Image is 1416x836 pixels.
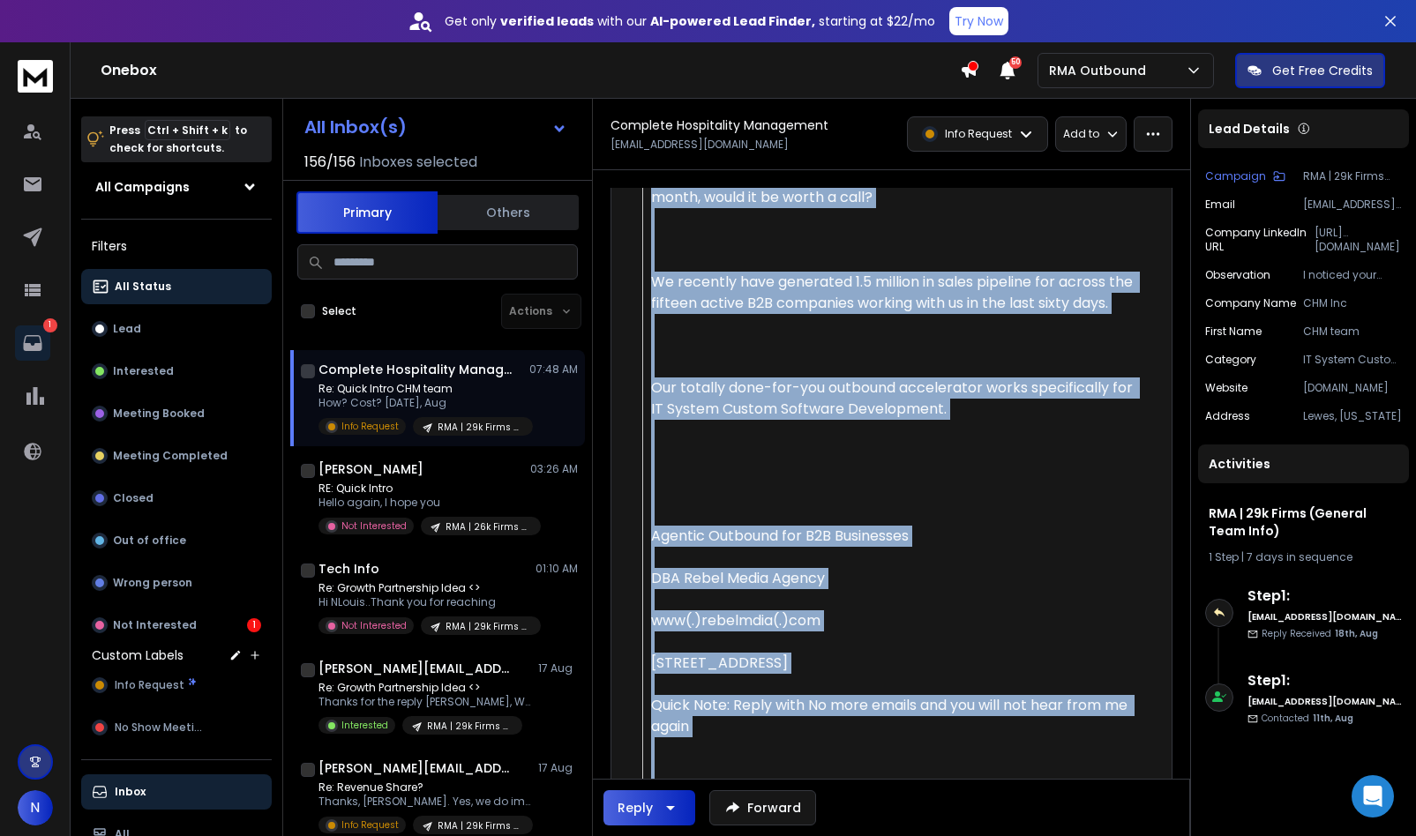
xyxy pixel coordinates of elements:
[81,269,272,304] button: All Status
[1303,169,1402,183] p: RMA | 29k Firms (General Team Info)
[1009,56,1022,69] span: 50
[113,449,228,463] p: Meeting Completed
[341,420,399,433] p: Info Request
[318,396,530,410] p: How? Cost? [DATE], Aug
[322,304,356,318] label: Select
[1049,62,1153,79] p: RMA Outbound
[1205,409,1250,423] p: Address
[318,595,530,609] p: Hi NLouis..Thank you for reaching
[1205,226,1315,254] p: Company LinkedIn URL
[1272,62,1373,79] p: Get Free Credits
[318,460,423,478] h1: [PERSON_NAME]
[81,565,272,601] button: Wrong person
[113,491,154,505] p: Closed
[1303,409,1402,423] p: Lewes, [US_STATE]
[603,790,695,825] button: Reply
[113,534,186,548] p: Out of office
[538,761,578,775] p: 17 Aug
[446,620,530,633] p: RMA | 29k Firms (General Team Info)
[1303,353,1402,367] p: IT System Custom Software Development
[81,438,272,474] button: Meeting Completed
[318,361,513,378] h1: Complete Hospitality Management
[438,193,579,232] button: Others
[304,118,407,136] h1: All Inbox(s)
[109,122,247,157] p: Press to check for shortcuts.
[445,12,935,30] p: Get only with our starting at $22/mo
[113,407,205,421] p: Meeting Booked
[81,311,272,347] button: Lead
[1205,325,1262,339] p: First Name
[318,496,530,510] p: Hello again, I hope you
[304,152,356,173] span: 156 / 156
[81,668,272,703] button: Info Request
[43,318,57,332] p: 1
[1235,53,1385,88] button: Get Free Credits
[296,191,438,234] button: Primary
[81,354,272,389] button: Interested
[1205,381,1247,395] p: Website
[529,362,578,377] p: 07:48 AM
[1303,381,1402,395] p: [DOMAIN_NAME]
[113,618,197,632] p: Not Interested
[95,178,190,196] h1: All Campaigns
[81,481,272,516] button: Closed
[438,421,522,434] p: RMA | 29k Firms (General Team Info)
[1303,268,1402,282] p: I noticed your focus on understanding customer pain points before creating unique hospitality man...
[81,396,272,431] button: Meeting Booked
[500,12,594,30] strong: verified leads
[341,818,399,832] p: Info Request
[1205,169,1266,183] p: Campaign
[1209,504,1398,540] h1: RMA | 29k Firms (General Team Info)
[650,12,815,30] strong: AI-powered Lead Finder,
[1205,169,1285,183] button: Campaign
[115,720,207,735] span: No Show Meeting
[1313,712,1353,725] span: 11th, Aug
[427,720,512,733] p: RMA | 29k Firms (General Team Info)
[92,646,184,664] h3: Custom Labels
[709,790,816,825] button: Forward
[1247,586,1402,607] h6: Step 1 :
[318,795,530,809] p: Thanks, [PERSON_NAME]. Yes, we do immersive
[1247,670,1402,691] h6: Step 1 :
[1352,775,1394,817] div: Open Intercom Messenger
[359,152,477,173] h3: Inboxes selected
[18,790,53,825] button: N
[1205,353,1256,367] p: category
[113,576,192,590] p: Wrong person
[318,660,513,677] h1: [PERSON_NAME][EMAIL_ADDRESS][DOMAIN_NAME]
[446,520,530,534] p: RMA | 26k Firms (Specific Owner Info)
[290,109,581,145] button: All Inbox(s)
[538,661,578,676] p: 17 Aug
[145,120,230,140] span: Ctrl + Shift + k
[318,759,513,777] h1: [PERSON_NAME][EMAIL_ADDRESS][DOMAIN_NAME]
[318,382,530,396] p: Re: Quick Intro CHM team
[955,12,1003,30] p: Try Now
[115,678,184,692] span: Info Request
[341,519,407,533] p: Not Interested
[318,581,530,595] p: Re: Growth Partnership Idea <>
[1209,549,1239,564] span: 1 Step
[945,127,1012,141] p: Info Request
[113,322,141,336] p: Lead
[1198,444,1409,483] div: Activities
[1247,549,1352,564] span: 7 days in sequence
[949,7,1008,35] button: Try Now
[318,560,379,578] h1: Tech Info
[1335,627,1378,640] span: 18th, Aug
[1209,120,1290,138] p: Lead Details
[318,681,530,695] p: Re: Growth Partnership Idea <>
[1303,198,1402,212] p: [EMAIL_ADDRESS][DOMAIN_NAME]
[81,169,272,205] button: All Campaigns
[536,562,578,576] p: 01:10 AM
[1247,610,1402,623] h6: [EMAIL_ADDRESS][DOMAIN_NAME]
[81,608,272,643] button: Not Interested1
[611,116,828,134] h1: Complete Hospitality Management
[341,719,388,732] p: Interested
[618,799,653,817] div: Reply
[1063,127,1099,141] p: Add to
[438,819,522,832] p: RMA | 29k Firms (General Team Info)
[318,780,530,795] p: Re: Revenue Share?
[1303,296,1402,310] p: CHM Inc
[1262,712,1353,725] p: Contacted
